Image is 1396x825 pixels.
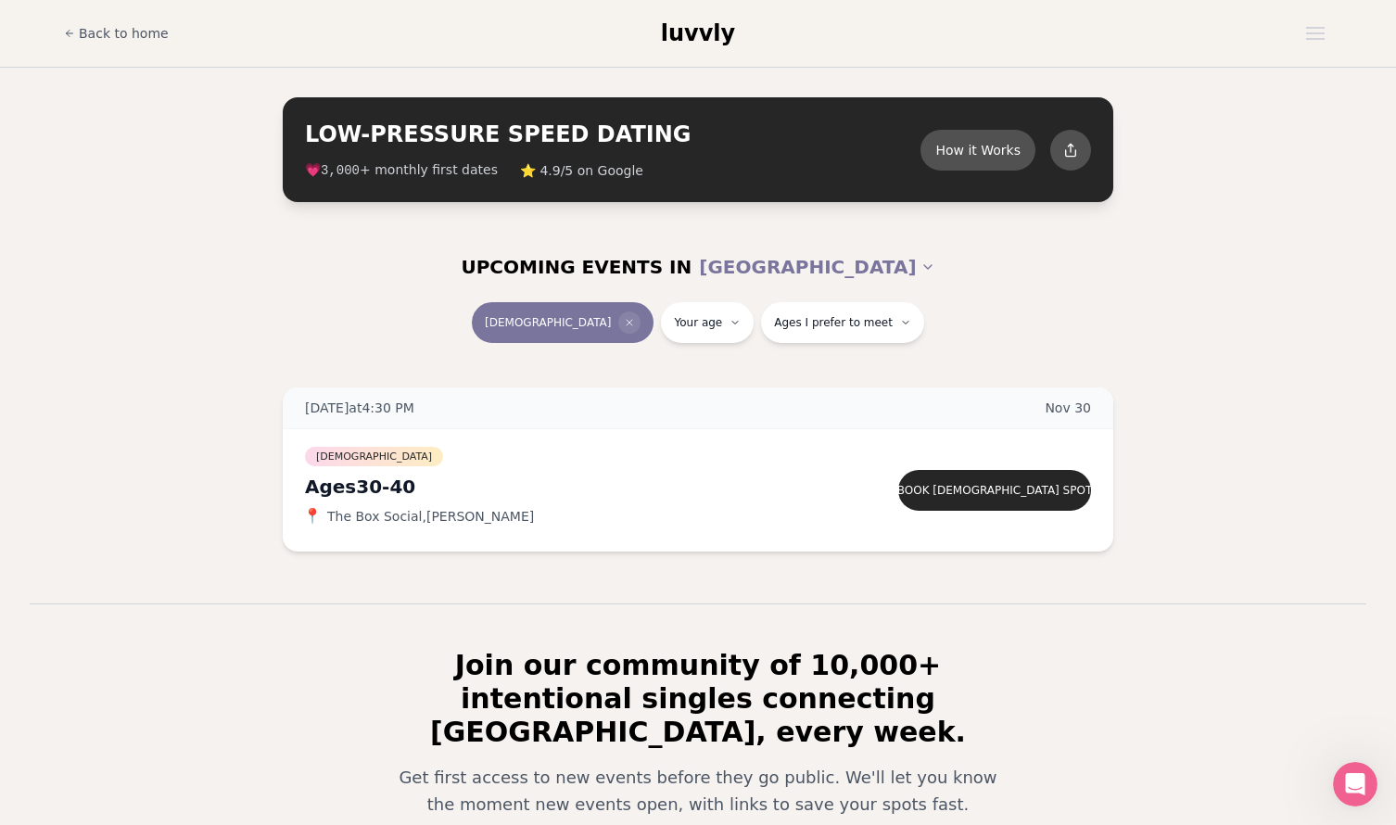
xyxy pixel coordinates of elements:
span: [DEMOGRAPHIC_DATA] [305,447,443,466]
span: Nov 30 [1045,399,1091,417]
span: Clear event type filter [618,311,641,334]
span: 📍 [305,509,320,524]
button: Your age [661,302,754,343]
button: [DEMOGRAPHIC_DATA]Clear event type filter [472,302,654,343]
h2: Join our community of 10,000+ intentional singles connecting [GEOGRAPHIC_DATA], every week. [372,649,1024,749]
span: Your age [674,315,722,330]
span: ⭐ 4.9/5 on Google [520,161,643,180]
span: luvvly [661,20,735,46]
span: 💗 + monthly first dates [305,160,498,180]
button: Open menu [1299,19,1332,47]
span: 3,000 [321,163,360,178]
span: Ages I prefer to meet [774,315,893,330]
span: The Box Social , [PERSON_NAME] [327,507,534,526]
a: luvvly [661,19,735,48]
button: Ages I prefer to meet [761,302,924,343]
span: [DEMOGRAPHIC_DATA] [485,315,611,330]
button: How it Works [920,130,1035,171]
div: Ages 30-40 [305,474,828,500]
span: [DATE] at 4:30 PM [305,399,414,417]
button: Book [DEMOGRAPHIC_DATA] spot [898,470,1091,511]
span: Back to home [79,24,169,43]
button: [GEOGRAPHIC_DATA] [699,247,934,287]
p: Get first access to new events before they go public. We'll let you know the moment new events op... [387,764,1009,819]
h2: LOW-PRESSURE SPEED DATING [305,120,920,149]
a: Back to home [64,15,169,52]
span: UPCOMING EVENTS IN [461,254,692,280]
iframe: Intercom live chat [1333,762,1377,806]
